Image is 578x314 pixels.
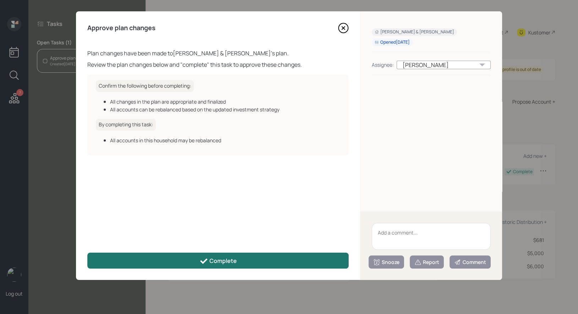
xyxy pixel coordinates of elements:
div: All changes in the plan are appropriate and finalized [110,98,340,105]
button: Snooze [369,255,404,269]
div: Complete [200,257,237,265]
div: Report [414,259,439,266]
button: Complete [87,253,349,269]
h4: Approve plan changes [87,24,156,32]
div: Opened [DATE] [375,39,410,45]
button: Report [410,255,444,269]
div: All accounts can be rebalanced based on the updated investment strategy [110,106,340,113]
div: Plan changes have been made to [PERSON_NAME] & [PERSON_NAME] 's plan. [87,49,349,57]
div: Assignee: [372,61,394,68]
h6: By completing this task: [96,119,156,131]
div: Review the plan changes below and "complete" this task to approve these changes. [87,60,349,69]
div: [PERSON_NAME] [397,61,491,69]
div: All accounts in this household may be rebalanced [110,137,340,144]
div: Comment [454,259,486,266]
h6: Confirm the following before completing: [96,80,194,92]
div: [PERSON_NAME] & [PERSON_NAME] [375,29,454,35]
button: Comment [449,255,491,269]
div: Snooze [373,259,399,266]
